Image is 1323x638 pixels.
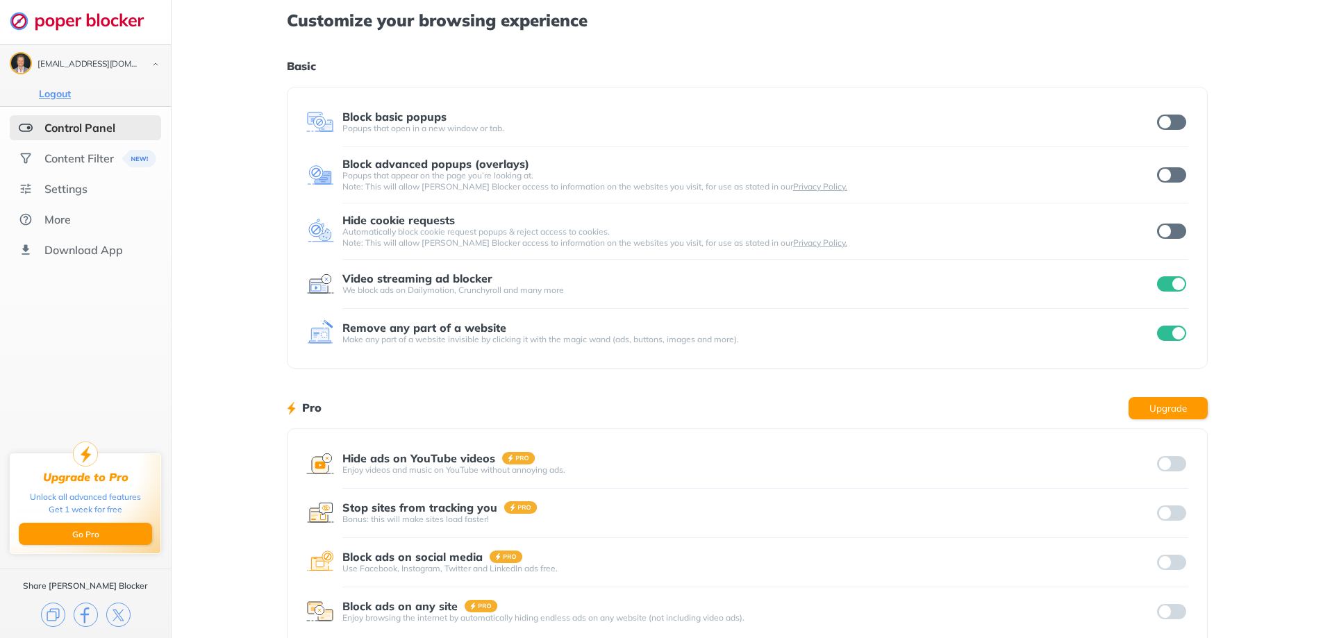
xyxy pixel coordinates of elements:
a: Privacy Policy. [793,181,847,192]
button: Upgrade [1129,397,1208,419]
div: Get 1 week for free [49,503,122,516]
h1: Basic [287,57,1208,75]
div: We block ads on Dailymotion, Crunchyroll and many more [342,285,1155,296]
div: Block basic popups [342,110,447,123]
img: pro-badge.svg [465,600,498,612]
div: Download App [44,243,123,257]
img: feature icon [306,450,334,478]
div: Enjoy videos and music on YouTube without annoying ads. [342,464,1155,476]
div: Stop sites from tracking you [342,501,497,514]
img: feature icon [306,161,334,189]
div: Popups that open in a new window or tab. [342,123,1155,134]
div: Control Panel [44,121,115,135]
div: warretw@gmail.com [38,60,140,69]
img: feature icon [306,270,334,298]
img: feature icon [306,217,334,245]
div: Automatically block cookie request popups & reject access to cookies. Note: This will allow [PERS... [342,226,1155,249]
img: chevron-bottom-black.svg [147,57,164,72]
img: facebook.svg [74,603,98,627]
img: menuBanner.svg [122,150,156,167]
img: pro-badge.svg [502,452,535,464]
img: lighting bolt [287,400,296,417]
div: Block ads on any site [342,600,458,612]
img: settings.svg [19,182,33,196]
img: feature icon [306,548,334,576]
div: Settings [44,182,88,196]
div: Video streaming ad blocker [342,272,492,285]
img: ACg8ocLFBex9PELMvRxn3usSFdInSXrkU9TbwaE7YZp_7AoErYoqF3Ne=s96-c [11,53,31,73]
img: feature icon [306,319,334,347]
img: x.svg [106,603,131,627]
img: pro-badge.svg [490,551,523,563]
div: Hide ads on YouTube videos [342,452,495,464]
div: Block ads on social media [342,551,483,563]
a: Privacy Policy. [793,237,847,248]
img: download-app.svg [19,243,33,257]
div: Use Facebook, Instagram, Twitter and LinkedIn ads free. [342,563,1155,574]
h1: Customize your browsing experience [287,11,1208,29]
img: logo-webpage.svg [10,11,159,31]
div: Popups that appear on the page you’re looking at. Note: This will allow [PERSON_NAME] Blocker acc... [342,170,1155,192]
img: upgrade-to-pro.svg [73,442,98,467]
button: Go Pro [19,523,152,545]
img: feature icon [306,598,334,626]
button: Logout [35,87,75,101]
div: Remove any part of a website [342,321,506,334]
div: Share [PERSON_NAME] Blocker [23,580,148,591]
img: feature icon [306,108,334,136]
div: Bonus: this will make sites load faster! [342,514,1155,525]
h1: Pro [302,398,322,417]
div: Make any part of a website invisible by clicking it with the magic wand (ads, buttons, images and... [342,334,1155,345]
div: Block advanced popups (overlays) [342,158,529,170]
div: Unlock all advanced features [30,491,141,503]
img: features-selected.svg [19,121,33,135]
div: Enjoy browsing the internet by automatically hiding endless ads on any website (not including vid... [342,612,1155,623]
div: Hide cookie requests [342,214,455,226]
img: copy.svg [41,603,65,627]
div: More [44,212,71,226]
div: Content Filter [44,151,114,165]
img: pro-badge.svg [504,501,538,514]
img: about.svg [19,212,33,226]
img: feature icon [306,499,334,527]
img: social.svg [19,151,33,165]
div: Upgrade to Pro [43,471,128,484]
